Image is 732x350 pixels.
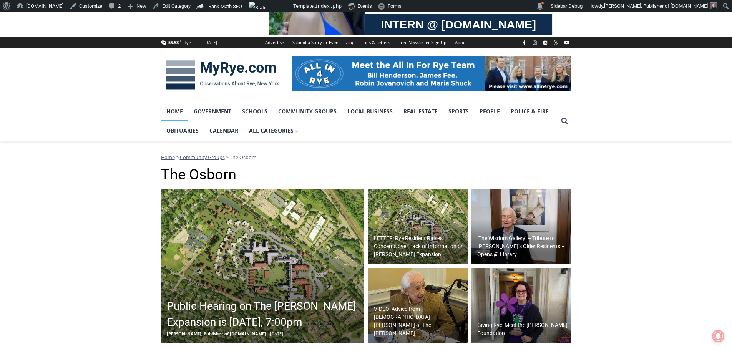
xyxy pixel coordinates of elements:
span: The Osborn [230,154,257,161]
div: Rye [184,39,191,46]
a: Linkedin [541,38,550,47]
a: Police & Fire [505,102,554,121]
span: > [176,154,179,161]
a: Local Business [342,102,398,121]
nav: Secondary Navigation [261,37,471,48]
a: X [551,38,561,47]
div: "[PERSON_NAME] and I covered the [DATE] Parade, which was a really eye opening experience as I ha... [194,0,363,75]
a: Public Hearing on The [PERSON_NAME] Expansion is [DATE], 7:00pm [PERSON_NAME], Publisher of [DOMA... [161,189,364,343]
img: (PHOTO: Illustrative plan of The Osborn's proposed site plan from the July 10, 2025 planning comm... [161,189,364,343]
img: MyRye.com [161,55,284,95]
img: (PHOTO: Marine Corps veteran Jack Savage, featured in The Wisdom Gallery, shared this piece of wi... [471,189,571,264]
h2: Public Hearing on The [PERSON_NAME] Expansion is [DATE], 7:00pm [167,298,362,330]
a: YouTube [562,38,571,47]
a: Free Newsletter Sign Up [394,37,451,48]
span: > [226,154,229,161]
span: Intern @ [DOMAIN_NAME] [201,76,356,94]
a: Schools [237,102,273,121]
button: View Search Form [558,114,571,128]
span: [PERSON_NAME], Publisher of [DOMAIN_NAME] [604,3,708,9]
h2: VIDEO: Advice from [DEMOGRAPHIC_DATA] [PERSON_NAME] of The [PERSON_NAME] [374,305,466,337]
h2: LETTER: Rye Resident Raises Concerns over Lack of Information on [PERSON_NAME] Expansion [374,234,466,259]
a: Giving Rye: Meet the [PERSON_NAME] Foundation [471,268,571,343]
a: Intern @ [DOMAIN_NAME] [185,75,372,96]
a: LETTER: Rye Resident Raises Concerns over Lack of Information on [PERSON_NAME] Expansion [368,189,468,264]
a: Community Groups [180,154,225,161]
span: - [267,331,269,337]
img: Harry Fleish, 105 year old resident of The Osborn [368,268,468,343]
a: VIDEO: Advice from [DEMOGRAPHIC_DATA] [PERSON_NAME] of The [PERSON_NAME] [368,268,468,343]
div: [DATE] [204,39,217,46]
a: Facebook [520,38,529,47]
a: Instagram [530,38,539,47]
a: Submit a Story or Event Listing [288,37,359,48]
a: Sports [443,102,474,121]
img: All in for Rye [292,56,571,91]
a: Home [161,154,175,161]
a: About [451,37,471,48]
span: index.php [315,3,342,9]
nav: Primary Navigation [161,102,558,141]
nav: Breadcrumbs [161,153,571,161]
a: Home [161,102,188,121]
h2: Giving Rye: Meet the [PERSON_NAME] Foundation [477,321,569,337]
a: People [474,102,505,121]
span: F [180,38,181,43]
img: Views over 48 hours. Click for more Jetpack Stats. [249,2,292,11]
span: Rank Math SEO [208,3,242,9]
a: Calendar [204,121,244,140]
a: Real Estate [398,102,443,121]
span: 55.58 [168,40,179,45]
a: ‘The Wisdom Gallery’ – Tribute to [PERSON_NAME]’s Older Residents – Opens @ Library [471,189,571,264]
img: (PHOTO: Cathy Levy, Director of Development at the Osborn Foundation, at Walk to End Alzheimer’s.) [471,268,571,343]
span: [PERSON_NAME], Publisher of [DOMAIN_NAME] [167,331,266,337]
a: Community Groups [273,102,342,121]
img: (PHOTO: Illustrative plan of The Osborn's proposed site plan from the July 10, 2025 planning comm... [368,189,468,264]
a: Obituaries [161,121,204,140]
a: Government [188,102,237,121]
h2: ‘The Wisdom Gallery’ – Tribute to [PERSON_NAME]’s Older Residents – Opens @ Library [477,234,569,259]
a: Advertise [261,37,288,48]
a: Tips & Letters [359,37,394,48]
span: [DATE] [270,331,283,337]
button: Child menu of All Categories [244,121,304,140]
h1: The Osborn [161,166,571,184]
